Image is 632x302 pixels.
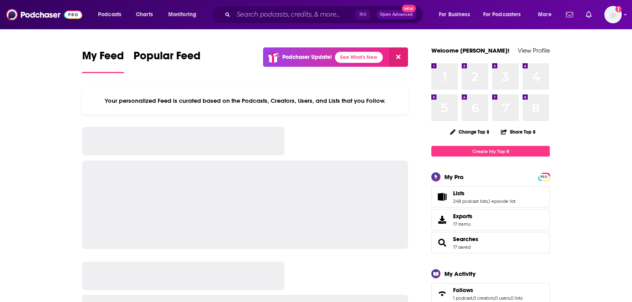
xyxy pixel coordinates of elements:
div: My Pro [444,173,464,181]
a: Searches [434,237,450,248]
button: open menu [163,8,207,21]
button: Change Top 8 [445,127,494,137]
button: Share Top 8 [500,124,536,140]
button: Show profile menu [604,6,622,23]
span: Exports [434,214,450,225]
a: 0 lists [511,295,523,301]
span: Open Advanced [380,13,413,17]
button: open menu [92,8,132,21]
a: Lists [453,190,515,197]
a: Follows [453,287,523,294]
span: For Podcasters [483,9,521,20]
span: , [488,198,489,204]
span: Podcasts [98,9,121,20]
a: Show notifications dropdown [563,8,576,21]
a: See What's New [335,52,383,63]
button: open menu [532,8,561,21]
a: 0 users [495,295,510,301]
a: Popular Feed [134,49,201,73]
span: New [402,5,416,12]
img: Podchaser - Follow, Share and Rate Podcasts [6,7,82,22]
span: Exports [453,213,472,220]
a: PRO [539,174,549,179]
a: 17 saved [453,244,470,250]
span: , [472,295,473,301]
span: , [494,295,495,301]
span: , [510,295,511,301]
a: Exports [431,209,550,230]
a: 1 episode list [489,198,515,204]
span: Monitoring [168,9,196,20]
span: For Business [439,9,470,20]
a: Charts [131,8,158,21]
span: PRO [539,174,549,180]
span: ⌘ K [355,9,370,20]
a: Create My Top 8 [431,146,550,157]
span: Follows [453,287,473,294]
a: Show notifications dropdown [583,8,595,21]
div: Search podcasts, credits, & more... [219,6,431,24]
a: View Profile [518,47,550,54]
img: User Profile [604,6,622,23]
span: My Feed [82,49,124,67]
span: More [538,9,551,20]
a: Lists [434,191,450,202]
span: Charts [136,9,153,20]
button: open menu [433,8,480,21]
button: Open AdvancedNew [376,10,416,19]
button: open menu [478,8,532,21]
span: 17 items [453,221,472,227]
span: Logged in as TeemsPR [604,6,622,23]
div: My Activity [444,270,476,277]
input: Search podcasts, credits, & more... [233,8,355,21]
a: Searches [453,236,478,243]
a: Follows [434,288,450,299]
p: Podchaser Update! [282,54,332,60]
span: Lists [431,186,550,208]
a: Welcome [PERSON_NAME]! [431,47,510,54]
a: 0 creators [473,295,494,301]
a: My Feed [82,49,124,73]
span: Popular Feed [134,49,201,67]
a: 248 podcast lists [453,198,488,204]
span: Lists [453,190,465,197]
span: Searches [431,232,550,253]
a: 1 podcast [453,295,472,301]
svg: Add a profile image [615,6,622,12]
div: Your personalized Feed is curated based on the Podcasts, Creators, Users, and Lists that you Follow. [82,87,408,114]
